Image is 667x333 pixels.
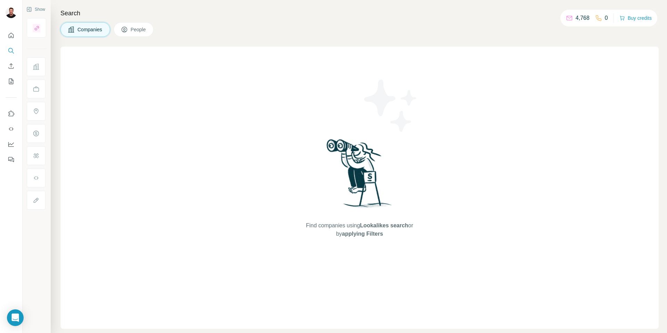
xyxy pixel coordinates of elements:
[605,14,608,22] p: 0
[6,7,17,18] img: Avatar
[60,8,659,18] h4: Search
[576,14,590,22] p: 4,768
[6,44,17,57] button: Search
[6,60,17,72] button: Enrich CSV
[619,13,652,23] button: Buy credits
[7,309,24,326] div: Open Intercom Messenger
[360,222,408,228] span: Lookalikes search
[6,29,17,42] button: Quick start
[304,221,415,238] span: Find companies using or by
[6,138,17,151] button: Dashboard
[22,4,50,15] button: Show
[131,26,147,33] span: People
[6,107,17,120] button: Use Surfe on LinkedIn
[342,231,383,237] span: applying Filters
[6,153,17,166] button: Feedback
[360,74,422,137] img: Surfe Illustration - Stars
[323,137,396,215] img: Surfe Illustration - Woman searching with binoculars
[6,123,17,135] button: Use Surfe API
[77,26,103,33] span: Companies
[6,75,17,88] button: My lists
